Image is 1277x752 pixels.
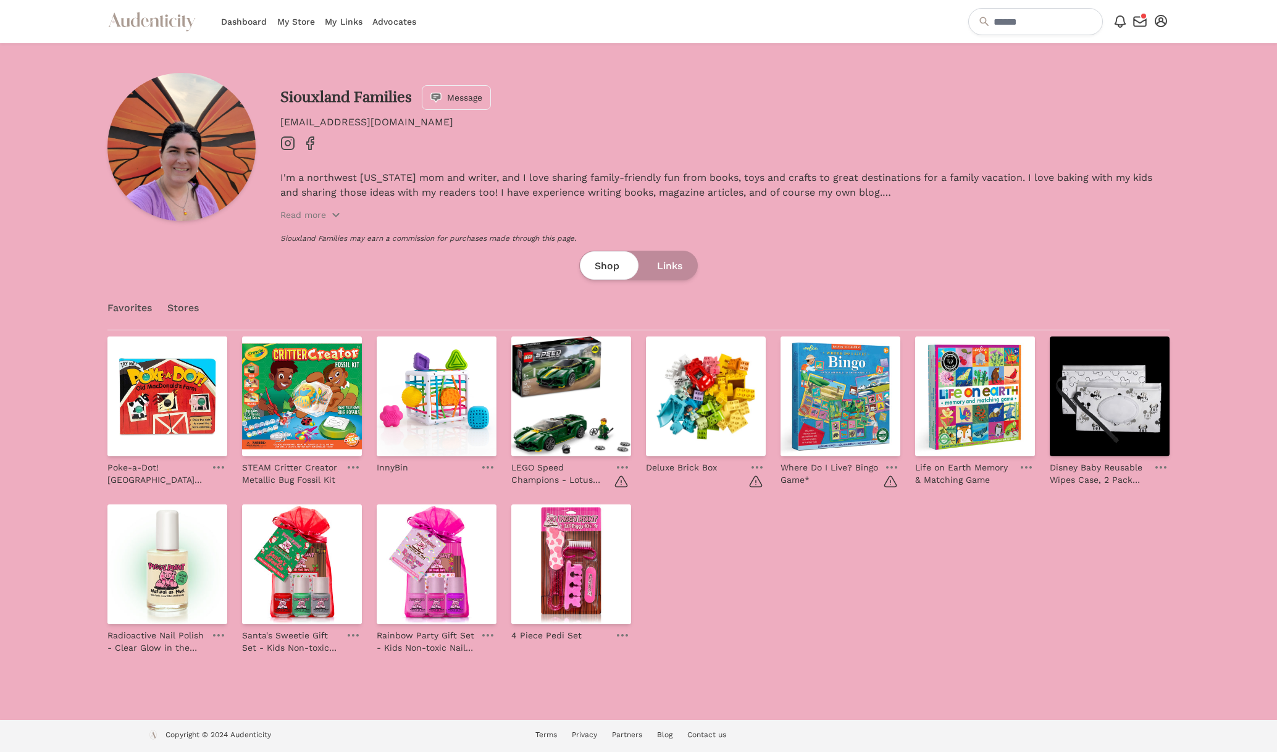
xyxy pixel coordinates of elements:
p: Radioactive Nail Polish - Clear Glow in the Dark [107,629,205,654]
img: Where Do I Live? Bingo Game* [781,336,900,456]
img: Radioactive Nail Polish - Clear Glow in the Dark [107,504,227,624]
a: Stores [167,286,199,330]
a: Contact us [687,730,726,739]
a: STEAM Critter Creator Metallic Bug Fossil Kit [242,456,340,486]
p: Copyright © 2024 Audenticity [165,730,271,742]
p: Where Do I Live? Bingo Game* [781,461,878,486]
a: InnyBin [377,456,408,474]
p: Rainbow Party Gift Set - Kids Non-toxic Nail Polish [377,629,474,654]
button: Message [422,85,491,110]
img: Deluxe Brick Box [646,336,766,456]
img: InnyBin [377,336,496,456]
a: Favorites [107,286,153,330]
img: Santa's Sweetie Gift Set - Kids Non-toxic Nail Polish [242,504,362,624]
img: Life on Earth Memory & Matching Game [915,336,1035,456]
img: Disney Baby Reusable Wipes Case, 2 Pack (Mickey & Minnie Mouse) [1050,336,1170,456]
p: Disney Baby Reusable Wipes Case, 2 Pack (Mickey & [PERSON_NAME] Mouse) [1050,461,1147,486]
a: Partners [612,730,642,739]
p: Read more [280,209,326,221]
p: 4 Piece Pedi Set [511,629,582,641]
p: Poke-a-Dot! [GEOGRAPHIC_DATA][PERSON_NAME] [107,461,205,486]
a: LEGO Speed Champions - Lotus Evija [511,456,609,486]
p: LEGO Speed Champions - Lotus Evija [511,461,609,486]
span: Links [657,259,682,274]
a: Terms [535,730,557,739]
img: Poke-a-Dot! Old MacDonald's Farm [107,336,227,456]
img: LEGO Speed Champions - Lotus Evija [511,336,631,456]
a: Siouxland Families [280,88,412,106]
a: Disney Baby Reusable Wipes Case, 2 Pack (Mickey & [PERSON_NAME] Mouse) [1050,456,1147,486]
p: STEAM Critter Creator Metallic Bug Fossil Kit [242,461,340,486]
a: Blog [657,730,672,739]
a: Radioactive Nail Polish - Clear Glow in the Dark [107,624,205,654]
a: Where Do I Live? Bingo Game* [781,456,878,486]
a: Rainbow Party Gift Set - Kids Non-toxic Nail Polish [377,624,474,654]
a: Santa's Sweetie Gift Set - Kids Non-toxic Nail Polish [242,624,340,654]
p: InnyBin [377,461,408,474]
p: Santa's Sweetie Gift Set - Kids Non-toxic Nail Polish [242,629,340,654]
span: Shop [595,259,619,274]
p: Life on Earth Memory & Matching Game [915,461,1013,486]
p: I'm a northwest [US_STATE] mom and writer, and I love sharing family-friendly fun from books, toy... [280,170,1170,200]
a: Deluxe Brick Box [646,456,717,474]
img: STEAM Critter Creator Metallic Bug Fossil Kit [242,336,362,456]
p: [EMAIL_ADDRESS][DOMAIN_NAME] [280,115,1170,130]
a: 4 Piece Pedi Set [511,624,582,641]
img: Rainbow Party Gift Set - Kids Non-toxic Nail Polish [377,504,496,624]
p: Deluxe Brick Box [646,461,717,474]
a: Privacy [572,730,597,739]
p: Siouxland Families may earn a commission for purchases made through this page. [280,233,1170,243]
a: Poke-a-Dot! [GEOGRAPHIC_DATA][PERSON_NAME] [107,456,205,486]
img: 4 Piece Pedi Set [511,504,631,624]
img: Profile picture [107,73,256,221]
a: Life on Earth Memory & Matching Game [915,456,1013,486]
span: Message [447,91,482,104]
button: Read more [280,209,341,221]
